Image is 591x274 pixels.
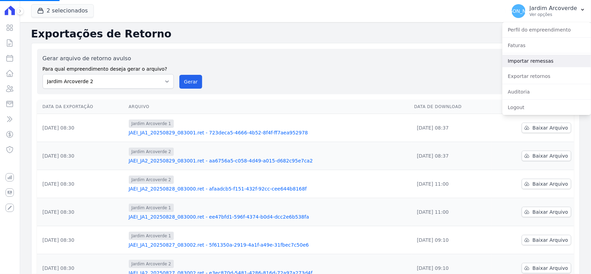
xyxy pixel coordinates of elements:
th: Data de Download [411,100,491,114]
button: 2 selecionados [31,4,94,17]
a: Auditoria [502,86,591,98]
button: [PERSON_NAME] Jardim Arcoverde Ver opções [506,1,591,21]
td: [DATE] 08:37 [411,114,491,142]
span: Baixar Arquivo [532,152,568,159]
span: Jardim Arcoverde 1 [129,204,174,212]
span: Jardim Arcoverde 2 [129,260,174,268]
td: [DATE] 11:00 [411,170,491,198]
span: Baixar Arquivo [532,265,568,272]
span: Baixar Arquivo [532,124,568,131]
a: Importar remessas [502,55,591,67]
a: Faturas [502,39,591,52]
a: JAEI_JA1_20250829_083001.ret - 723deca5-4666-4b52-8f4f-ff7aea952978 [129,129,409,136]
a: Logout [502,101,591,114]
label: Para qual empreendimento deseja gerar o arquivo? [43,63,174,73]
span: [PERSON_NAME] [498,9,538,14]
a: Baixar Arquivo [522,123,571,133]
a: Baixar Arquivo [522,235,571,245]
button: Gerar [179,75,202,89]
td: [DATE] 08:37 [411,142,491,170]
a: JAEI_JA2_20250829_083001.ret - aa6756a5-c058-4d49-a015-d682c95e7ca2 [129,157,409,164]
a: Baixar Arquivo [522,179,571,189]
span: Baixar Arquivo [532,180,568,187]
td: [DATE] 11:00 [411,198,491,226]
td: [DATE] 09:10 [411,226,491,254]
span: Jardim Arcoverde 2 [129,148,174,156]
span: Baixar Arquivo [532,209,568,215]
a: Perfil do empreendimento [502,24,591,36]
a: Baixar Arquivo [522,151,571,161]
a: Baixar Arquivo [522,207,571,217]
a: Baixar Arquivo [522,263,571,273]
a: JAEI_JA1_20250828_083000.ret - ee47bfd1-596f-4374-b0d4-dcc2e6b538fa [129,213,409,220]
a: JAEI_JA2_20250828_083000.ret - afaadcb5-f151-432f-92cc-cee644b8168f [129,185,409,192]
td: [DATE] 08:30 [37,226,126,254]
td: [DATE] 08:30 [37,114,126,142]
td: [DATE] 08:30 [37,142,126,170]
p: Jardim Arcoverde [530,5,577,12]
span: Baixar Arquivo [532,237,568,244]
label: Gerar arquivo de retorno avulso [43,54,174,63]
span: Jardim Arcoverde 1 [129,232,174,240]
td: [DATE] 08:30 [37,198,126,226]
a: JAEI_JA1_20250827_083002.ret - 5f61350a-2919-4a1f-a49e-31fbec7c50e6 [129,241,409,248]
a: Exportar retornos [502,70,591,82]
p: Ver opções [530,12,577,17]
span: Jardim Arcoverde 1 [129,120,174,128]
span: Jardim Arcoverde 2 [129,176,174,184]
h2: Exportações de Retorno [31,28,580,40]
td: [DATE] 08:30 [37,170,126,198]
th: Arquivo [126,100,412,114]
th: Data da Exportação [37,100,126,114]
